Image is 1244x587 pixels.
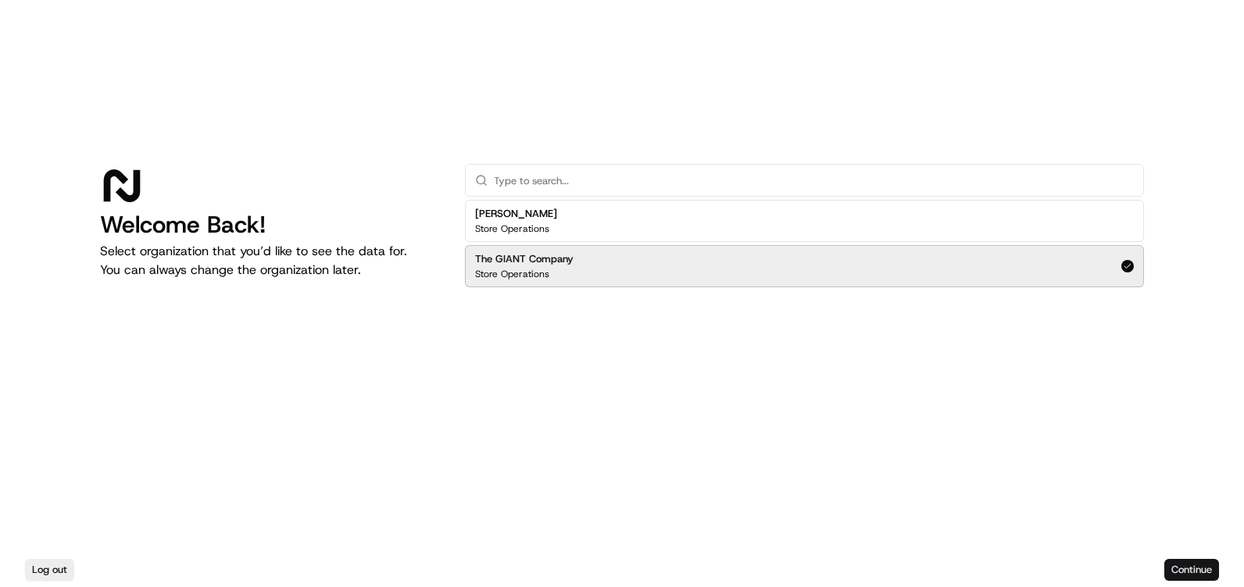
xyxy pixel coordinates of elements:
button: Log out [25,559,74,581]
p: Store Operations [475,222,549,235]
input: Type to search... [494,165,1134,196]
p: Select organization that you’d like to see the data for. You can always change the organization l... [100,242,440,279]
div: Suggestions [465,197,1144,290]
p: Store Operations [475,268,549,280]
button: Continue [1164,559,1219,581]
h1: Welcome Back! [100,211,440,239]
h2: The GIANT Company [475,252,574,266]
h2: [PERSON_NAME] [475,207,557,221]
